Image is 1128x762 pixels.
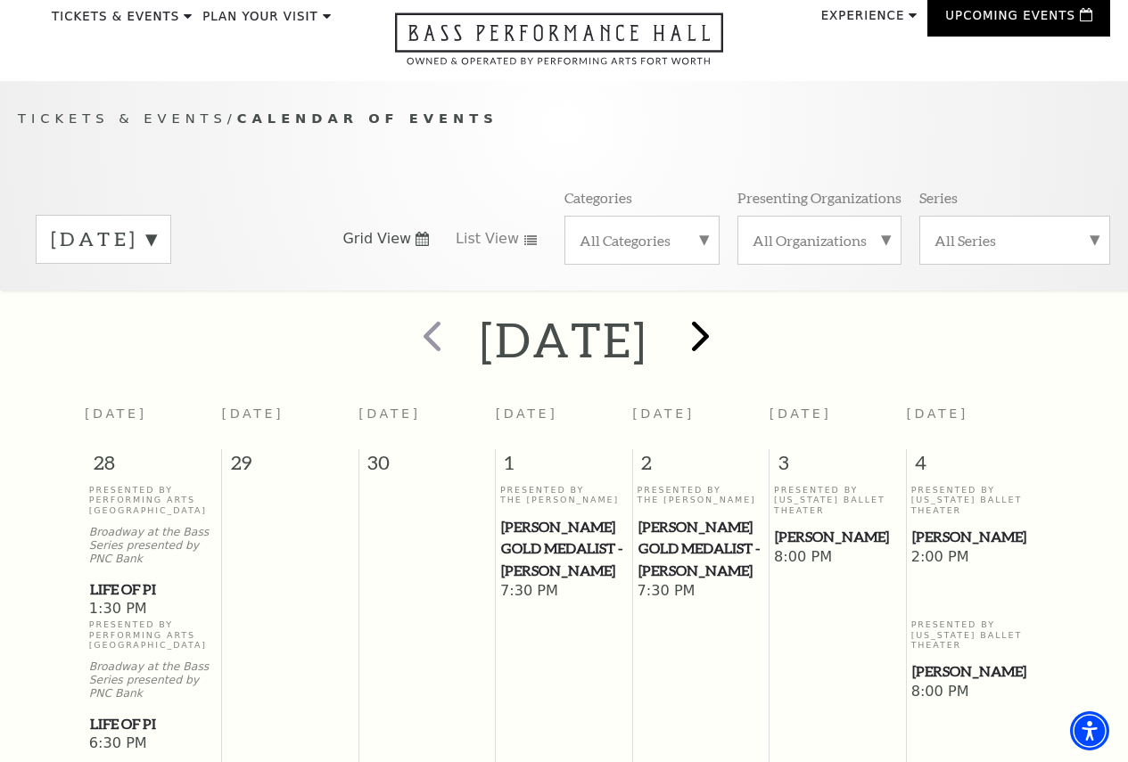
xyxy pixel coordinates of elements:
p: Presented By The [PERSON_NAME] [500,485,628,505]
span: [PERSON_NAME] [912,526,1039,548]
p: / [18,108,1110,130]
span: Tickets & Events [18,111,227,126]
p: Tickets & Events [52,11,179,32]
p: Presenting Organizations [737,188,902,207]
div: Accessibility Menu [1070,711,1109,750]
span: 8:00 PM [911,683,1040,702]
p: Presented By [US_STATE] Ballet Theater [774,485,902,515]
span: Life of Pi [90,713,217,735]
span: 4 [907,449,1043,485]
span: [DATE] [85,406,147,421]
span: [DATE] [632,406,695,421]
button: next [665,307,730,371]
p: Series [919,188,958,207]
span: [DATE] [496,406,558,421]
span: [PERSON_NAME] [912,660,1039,683]
span: [PERSON_NAME] Gold Medalist - [PERSON_NAME] [638,516,764,582]
a: Peter Pan [774,526,902,548]
span: List View [456,229,519,249]
span: 2 [633,449,770,485]
span: [DATE] [222,406,284,421]
p: Presented By Performing Arts [GEOGRAPHIC_DATA] [89,619,218,650]
span: [PERSON_NAME] Gold Medalist - [PERSON_NAME] [501,516,627,582]
p: Plan Your Visit [202,11,318,32]
span: [PERSON_NAME] [775,526,901,548]
a: Peter Pan [911,526,1040,548]
a: Peter Pan [911,660,1040,683]
span: 7:30 PM [500,582,628,602]
button: prev [398,307,463,371]
p: Categories [564,188,632,207]
p: Presented By The [PERSON_NAME] [638,485,765,505]
p: Experience [821,10,905,31]
span: [DATE] [358,406,421,421]
label: All Series [935,231,1095,250]
span: 30 [359,449,496,485]
span: 1:30 PM [89,600,218,619]
span: 29 [222,449,358,485]
a: Life of Pi [89,713,218,735]
p: Presented By [US_STATE] Ballet Theater [911,485,1040,515]
p: Presented By Performing Arts [GEOGRAPHIC_DATA] [89,485,218,515]
span: 6:30 PM [89,734,218,754]
span: [DATE] [770,406,832,421]
p: Upcoming Events [945,10,1075,31]
span: Life of Pi [90,578,217,601]
span: 3 [770,449,906,485]
span: Calendar of Events [237,111,498,126]
label: [DATE] [51,225,156,253]
span: 7:30 PM [638,582,765,602]
label: All Categories [580,231,705,250]
a: Life of Pi [89,578,218,601]
a: Cliburn Gold Medalist - Aristo Sham [500,516,628,582]
p: Broadway at the Bass Series presented by PNC Bank [89,526,218,565]
span: [DATE] [906,406,968,421]
a: Open this option [331,12,787,81]
label: All Organizations [753,231,886,250]
h2: [DATE] [480,311,648,368]
a: Cliburn Gold Medalist - Aristo Sham [638,516,765,582]
p: Presented By [US_STATE] Ballet Theater [911,619,1040,650]
span: 2:00 PM [911,548,1040,568]
span: 8:00 PM [774,548,902,568]
span: 28 [85,449,221,485]
span: 1 [496,449,632,485]
p: Broadway at the Bass Series presented by PNC Bank [89,660,218,700]
span: Grid View [342,229,411,249]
